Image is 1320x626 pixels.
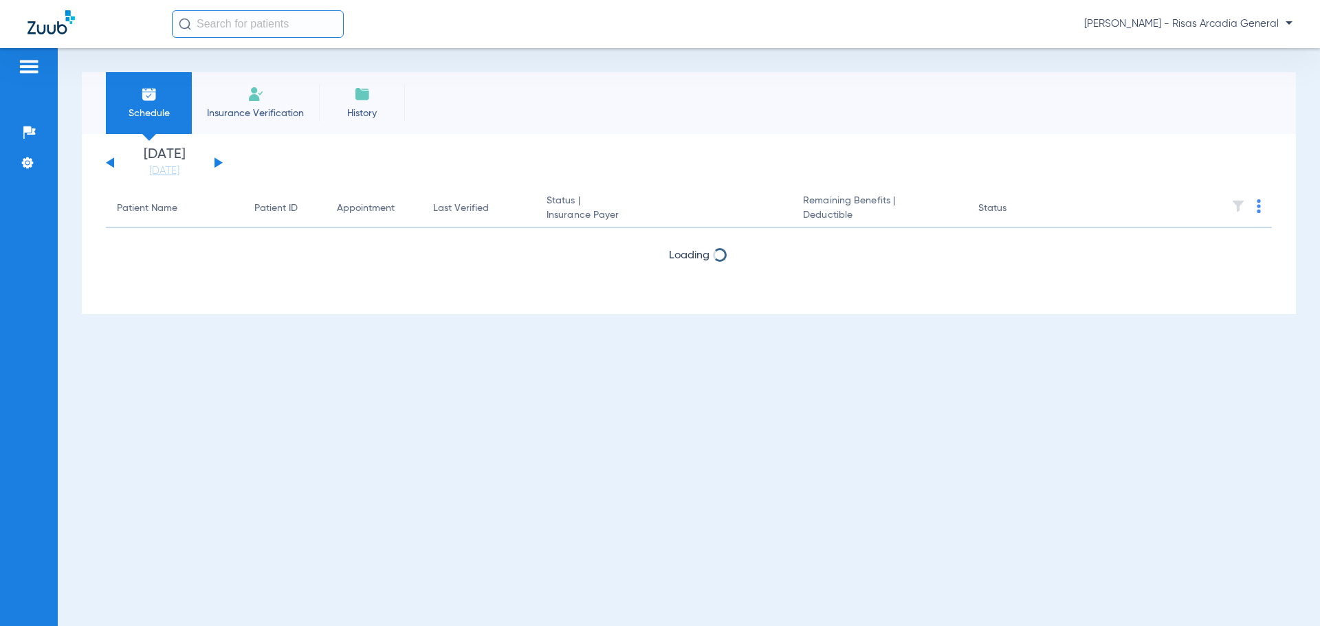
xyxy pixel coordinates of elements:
[1257,199,1261,213] img: group-dot-blue.svg
[202,107,309,120] span: Insurance Verification
[116,107,181,120] span: Schedule
[803,208,956,223] span: Deductible
[337,201,395,216] div: Appointment
[669,250,709,261] span: Loading
[117,201,177,216] div: Patient Name
[254,201,315,216] div: Patient ID
[172,10,344,38] input: Search for patients
[179,18,191,30] img: Search Icon
[354,86,371,102] img: History
[536,190,792,228] th: Status |
[433,201,525,216] div: Last Verified
[254,201,298,216] div: Patient ID
[547,208,781,223] span: Insurance Payer
[117,201,232,216] div: Patient Name
[433,201,489,216] div: Last Verified
[337,201,411,216] div: Appointment
[123,148,206,178] li: [DATE]
[123,164,206,178] a: [DATE]
[141,86,157,102] img: Schedule
[27,10,75,34] img: Zuub Logo
[18,58,40,75] img: hamburger-icon
[1231,199,1245,213] img: filter.svg
[1084,17,1292,31] span: [PERSON_NAME] - Risas Arcadia General
[792,190,967,228] th: Remaining Benefits |
[247,86,264,102] img: Manual Insurance Verification
[967,190,1060,228] th: Status
[329,107,395,120] span: History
